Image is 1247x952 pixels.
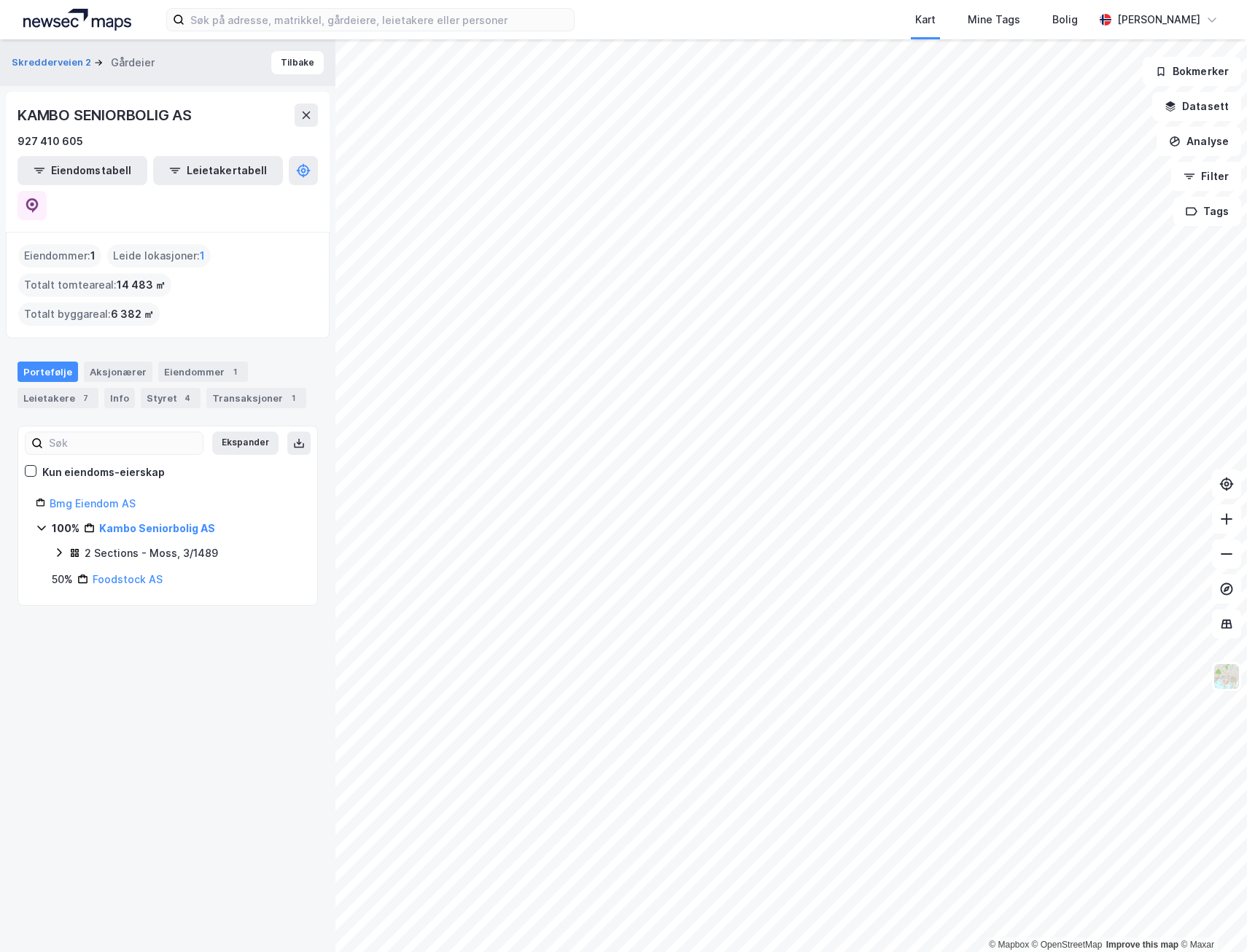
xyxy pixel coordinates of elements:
div: Mine Tags [968,11,1020,28]
div: Eiendommer [158,362,248,382]
div: Totalt tomteareal : [18,273,171,297]
input: Søk [43,432,203,454]
img: Z [1213,663,1240,690]
span: 6 382 ㎡ [111,305,154,323]
button: Analyse [1157,127,1241,156]
button: Skredderveien 2 [12,55,94,70]
div: Transaksjoner [206,388,306,408]
div: [PERSON_NAME] [1117,11,1200,28]
a: Foodstock AS [93,573,163,585]
span: 14 483 ㎡ [117,276,166,294]
a: Kambo Seniorbolig AS [99,522,215,534]
div: 927 410 605 [18,133,83,150]
div: Leide lokasjoner : [107,244,211,268]
div: 100% [52,520,79,537]
div: Portefølje [18,362,78,382]
button: Ekspander [212,432,279,455]
button: Tilbake [271,51,324,74]
button: Leietakertabell [153,156,283,185]
iframe: Chat Widget [1174,882,1247,952]
div: Aksjonærer [84,362,152,382]
span: 1 [200,247,205,265]
div: 2 Sections - Moss, 3/1489 [85,545,218,562]
div: Bolig [1052,11,1078,28]
div: 1 [286,391,300,405]
div: 4 [180,391,195,405]
span: 1 [90,247,96,265]
div: KAMBO SENIORBOLIG AS [18,104,195,127]
div: 1 [228,364,242,379]
div: Info [104,388,135,408]
div: Styret [141,388,201,408]
button: Bokmerker [1143,57,1241,86]
button: Filter [1171,162,1241,191]
div: Kun eiendoms-eierskap [42,464,165,481]
input: Søk på adresse, matrikkel, gårdeiere, leietakere eller personer [184,9,574,31]
div: Totalt byggareal : [18,303,160,326]
div: Kart [915,11,936,28]
a: Mapbox [989,940,1029,950]
a: OpenStreetMap [1032,940,1103,950]
button: Tags [1173,197,1241,226]
a: Improve this map [1106,940,1178,950]
div: Eiendommer : [18,244,101,268]
div: Leietakere [18,388,98,408]
div: 50% [52,571,73,588]
a: Bmg Eiendom AS [50,497,136,510]
div: 7 [78,391,93,405]
button: Eiendomstabell [18,156,147,185]
div: Gårdeier [111,54,155,71]
button: Datasett [1152,92,1241,121]
img: logo.a4113a55bc3d86da70a041830d287a7e.svg [23,9,131,31]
